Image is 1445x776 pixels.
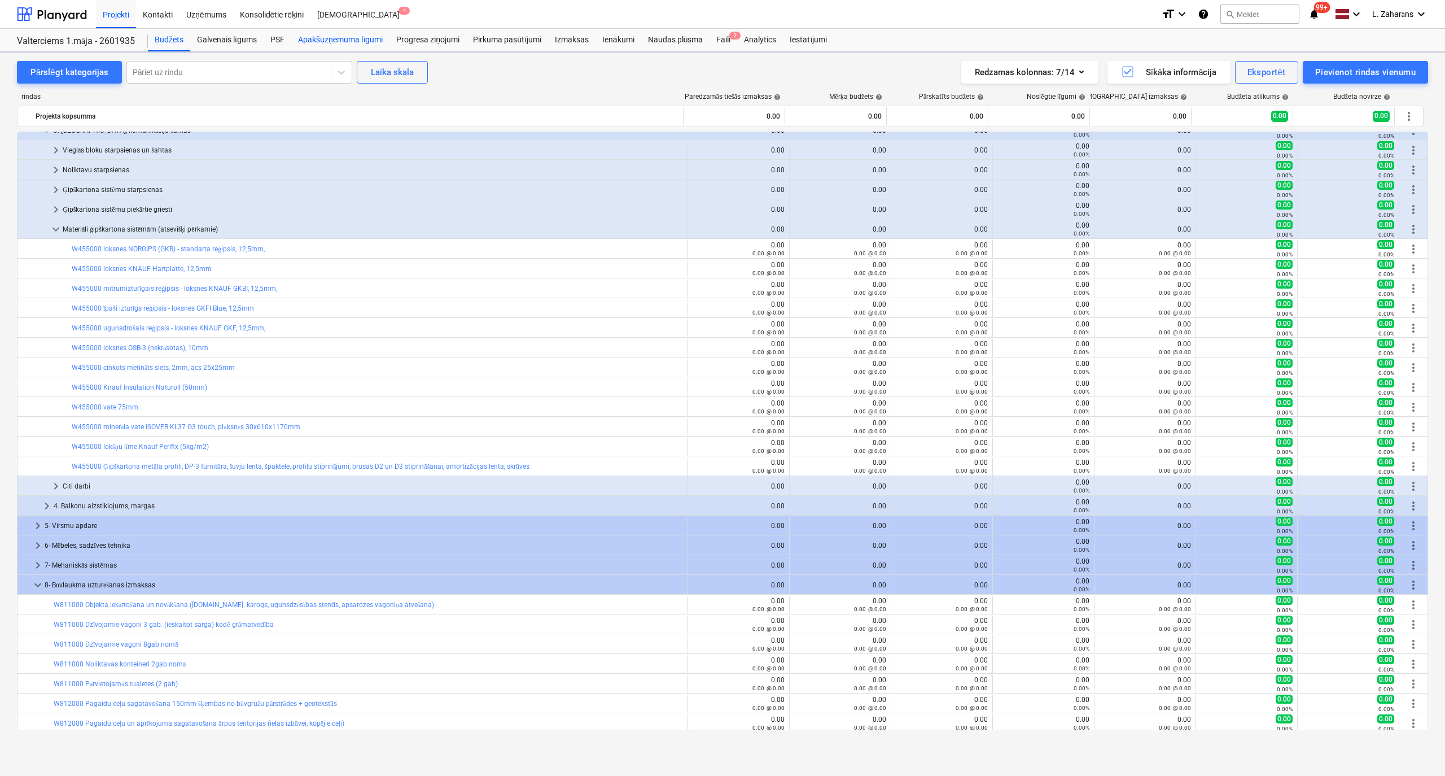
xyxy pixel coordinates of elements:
[1099,360,1191,376] div: 0.00
[693,225,785,233] div: 0.00
[752,309,785,316] small: 0.00 @ 0.00
[72,463,529,470] a: W455000 Ģipškartona metāla profili, DP-3 furnitūra, šuvju lenta, špaktele, profilu stiprinājumi, ...
[896,360,988,376] div: 0.00
[896,340,988,356] div: 0.00
[997,221,1089,237] div: 0.00
[772,94,781,101] span: help
[1276,299,1293,308] span: 0.00
[794,261,886,277] div: 0.00
[641,29,710,51] a: Naudas plūsma
[693,146,785,154] div: 0.00
[1121,65,1217,80] div: Sīkāka informācija
[752,270,785,276] small: 0.00 @ 0.00
[1373,111,1390,121] span: 0.00
[997,281,1089,297] div: 0.00
[1377,359,1394,368] span: 0.00
[72,324,265,332] a: W455000 ugunsdrošais reģipsis - loksnes KNAUF GKF, 12,5mm,
[72,423,300,431] a: W455000 minerāla vate ISOVER KL37 G3 touch, plāksnēs 30x610x1170mm
[63,200,683,219] div: Ģipškartona sistēmu piekārtie griesti
[1378,311,1394,317] small: 0.00%
[1378,291,1394,297] small: 0.00%
[1074,309,1089,316] small: 0.00%
[997,340,1089,356] div: 0.00
[1027,93,1085,101] div: Noslēgtie līgumi
[49,163,63,177] span: keyboard_arrow_right
[854,290,886,296] small: 0.00 @ 0.00
[794,380,886,395] div: 0.00
[1277,251,1293,258] small: 0.00%
[1277,212,1293,218] small: 0.00%
[1407,697,1420,710] span: Vairāk darbību
[1107,61,1231,84] button: Sīkāka informācija
[1076,93,1187,101] div: [DEMOGRAPHIC_DATA] izmaksas
[1271,111,1288,121] span: 0.00
[72,304,254,312] a: W455000 īpaši izturīgs reģipsis - loksnes GKFI Blue, 12,5mm
[1159,369,1191,375] small: 0.00 @ 0.00
[710,29,737,51] a: Faili2
[752,369,785,375] small: 0.00 @ 0.00
[997,241,1089,257] div: 0.00
[1407,479,1420,493] span: Vairāk darbību
[1407,559,1420,572] span: Vairāk darbību
[1378,152,1394,159] small: 0.00%
[752,349,785,355] small: 0.00 @ 0.00
[1377,260,1394,269] span: 0.00
[1303,61,1428,84] button: Pievienot rindas vienumu
[854,349,886,355] small: 0.00 @ 0.00
[891,107,983,125] div: 0.00
[63,161,683,179] div: Noliktavu starpsienas
[49,223,63,236] span: keyboard_arrow_down
[1407,598,1420,612] span: Vairāk darbību
[783,29,834,51] div: Iestatījumi
[72,285,277,293] a: W455000 mitrumizturīgais reģipsis - loksnes KNAUF GKBI, 12,5mm,
[1377,141,1394,150] span: 0.00
[956,250,988,256] small: 0.00 @ 0.00
[729,32,741,40] span: 2
[31,559,45,572] span: keyboard_arrow_right
[1378,251,1394,258] small: 0.00%
[1099,241,1191,257] div: 0.00
[1407,361,1420,374] span: Vairāk darbību
[997,202,1089,217] div: 0.00
[1159,270,1191,276] small: 0.00 @ 0.00
[1277,133,1293,139] small: 0.00%
[997,142,1089,158] div: 0.00
[1377,299,1394,308] span: 0.00
[595,29,641,51] a: Ienākumi
[1377,378,1394,387] span: 0.00
[1407,499,1420,513] span: Vairāk darbību
[1407,262,1420,276] span: Vairāk darbību
[1407,638,1420,651] span: Vairāk darbību
[1407,657,1420,671] span: Vairāk darbību
[1074,211,1089,217] small: 0.00%
[1277,311,1293,317] small: 0.00%
[896,261,988,277] div: 0.00
[49,143,63,157] span: keyboard_arrow_right
[1350,7,1363,21] i: keyboard_arrow_down
[1277,350,1293,356] small: 0.00%
[693,261,785,277] div: 0.00
[291,29,389,51] a: Apakšuzņēmuma līgumi
[1308,7,1320,21] i: notifications
[896,281,988,297] div: 0.00
[1074,191,1089,197] small: 0.00%
[737,29,783,51] a: Analytics
[1407,183,1420,197] span: Vairāk darbību
[1276,260,1293,269] span: 0.00
[49,183,63,197] span: keyboard_arrow_right
[1378,172,1394,178] small: 0.00%
[1389,722,1445,776] iframe: Chat Widget
[72,403,138,411] a: W455000 vate 75mm
[919,93,984,101] div: Pārskatīts budžets
[752,250,785,256] small: 0.00 @ 0.00
[1280,94,1289,101] span: help
[993,107,1085,125] div: 0.00
[190,29,264,51] a: Galvenais līgums
[1276,220,1293,229] span: 0.00
[956,329,988,335] small: 0.00 @ 0.00
[956,290,988,296] small: 0.00 @ 0.00
[548,29,595,51] div: Izmaksas
[1074,250,1089,256] small: 0.00%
